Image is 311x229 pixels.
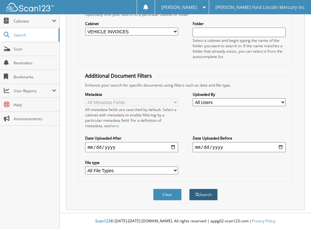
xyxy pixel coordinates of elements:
[193,142,286,152] input: end
[215,5,305,9] span: [PERSON_NAME] Ford Lincoln Mercury inc
[161,5,197,9] span: [PERSON_NAME]
[85,160,178,165] label: File type
[193,38,286,59] div: Select a cabinet and begin typing the name of the folder you want to search in. If the name match...
[82,82,289,88] div: Enhance your search for specific documents using filters such as date and file type.
[14,18,52,24] span: Cabinets
[85,107,178,128] div: All metadata fields are searched by default. Select a cabinet with metadata to enable filtering b...
[85,92,178,97] label: Metadata
[14,102,56,108] span: Help
[14,116,56,121] span: Announcements
[14,60,56,66] span: Reminders
[110,123,119,128] a: here
[14,88,52,94] span: User Reports
[82,72,155,79] legend: Additional Document Filters
[14,32,55,38] span: Search
[95,218,110,224] span: Scan123
[14,46,56,52] span: Scan
[193,135,286,141] label: Date Uploaded Before
[153,189,182,200] button: Clear
[85,135,178,141] label: Date Uploaded After
[60,213,311,229] div: © [DATE]-[DATE] [DOMAIN_NAME]. All rights reserved | appg02-scan123-com |
[14,74,56,80] span: Bookmarks
[193,92,286,97] label: Uploaded By
[6,3,54,11] img: scan123-logo-white.svg
[85,142,178,152] input: start
[252,218,276,224] a: Privacy Policy
[193,21,286,26] label: Folder
[82,12,289,17] div: Optionally limit your search to a particular cabinet or folder
[189,189,218,200] button: Search
[85,21,178,26] label: Cabinet
[279,199,311,229] iframe: Chat Widget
